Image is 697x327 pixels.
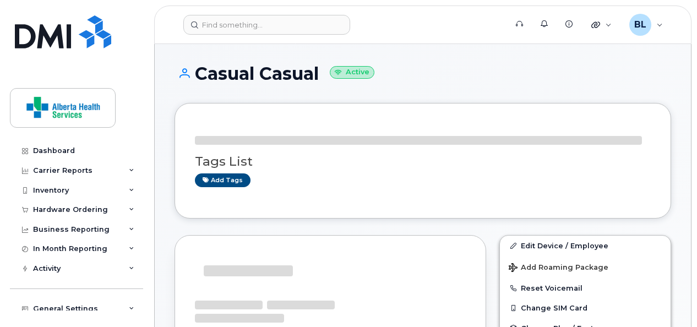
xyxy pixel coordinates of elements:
a: Add tags [195,173,251,187]
button: Add Roaming Package [500,255,671,278]
small: Active [330,66,374,79]
h1: Casual Casual [175,64,671,83]
h3: Tags List [195,155,651,168]
button: Reset Voicemail [500,278,671,298]
span: Add Roaming Package [509,263,608,274]
a: Edit Device / Employee [500,236,671,255]
button: Change SIM Card [500,298,671,318]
